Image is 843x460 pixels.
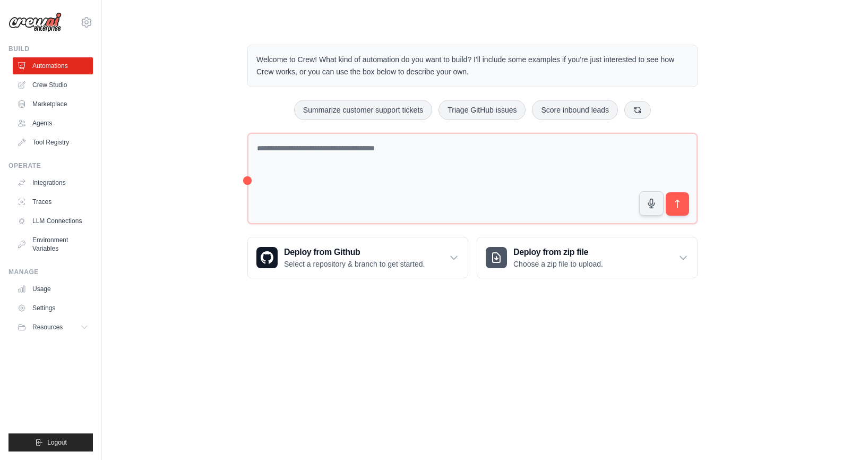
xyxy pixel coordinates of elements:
[13,76,93,93] a: Crew Studio
[13,174,93,191] a: Integrations
[47,438,67,447] span: Logout
[648,365,670,373] span: Step 1
[13,212,93,229] a: LLM Connections
[640,377,805,391] h3: Create an automation
[13,134,93,151] a: Tool Registry
[532,100,618,120] button: Score inbound leads
[8,12,62,32] img: Logo
[640,395,805,430] p: Describe the automation you want to build, select an example option, or use the microphone to spe...
[513,246,603,259] h3: Deploy from zip file
[13,115,93,132] a: Agents
[13,57,93,74] a: Automations
[13,232,93,257] a: Environment Variables
[8,433,93,452] button: Logout
[8,161,93,170] div: Operate
[13,280,93,297] a: Usage
[284,246,425,259] h3: Deploy from Github
[284,259,425,269] p: Select a repository & branch to get started.
[811,363,819,371] button: Close walkthrough
[438,100,526,120] button: Triage GitHub issues
[8,268,93,276] div: Manage
[513,259,603,269] p: Choose a zip file to upload.
[13,96,93,113] a: Marketplace
[13,319,93,336] button: Resources
[294,100,432,120] button: Summarize customer support tickets
[256,54,689,78] p: Welcome to Crew! What kind of automation do you want to build? I'll include some examples if you'...
[8,45,93,53] div: Build
[13,300,93,317] a: Settings
[13,193,93,210] a: Traces
[32,323,63,331] span: Resources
